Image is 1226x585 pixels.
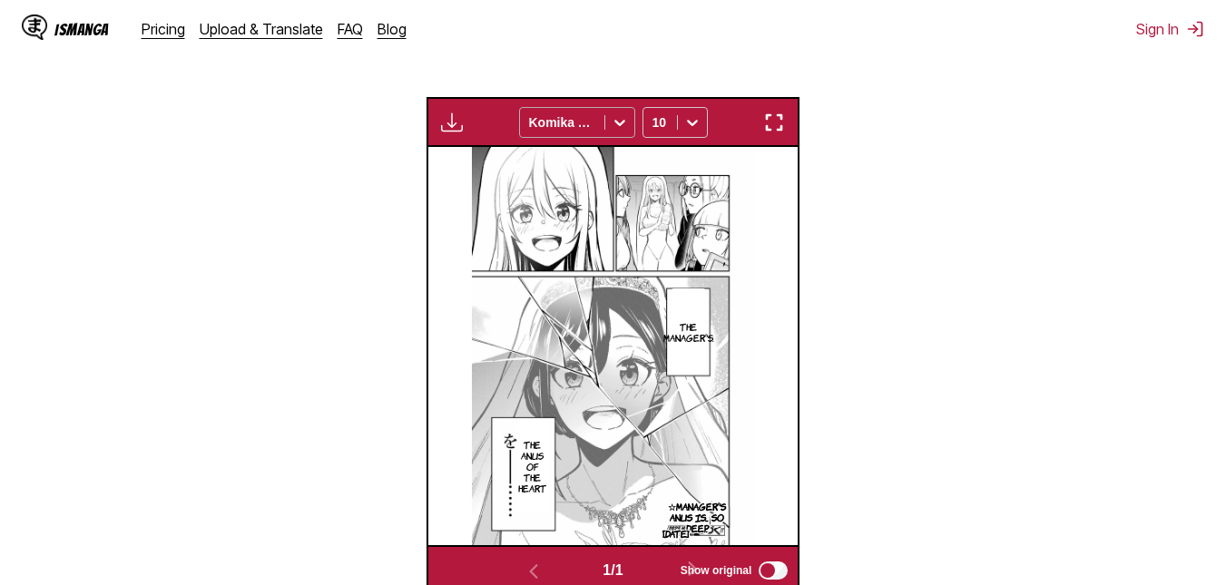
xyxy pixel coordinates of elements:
button: Sign In [1136,20,1204,38]
input: Show original [759,561,788,580]
p: The anus of the heart [515,435,550,497]
img: Enter fullscreen [763,112,785,133]
a: IsManga LogoIsManga [22,15,142,44]
span: Show original [681,564,752,577]
p: ☆Manager's anus is... so deep. [661,497,735,537]
p: The manager's. [660,317,718,346]
p: [DATE] [659,524,692,542]
span: 1 / 1 [603,562,623,579]
img: Manga Panel [472,147,754,545]
a: Upload & Translate [200,20,323,38]
div: IsManga [54,21,109,38]
a: Pricing [142,20,185,38]
a: Blog [378,20,407,38]
img: Previous page [523,561,544,582]
img: Sign out [1186,20,1204,38]
img: Download translated images [441,112,463,133]
img: IsManga Logo [22,15,47,40]
a: FAQ [338,20,363,38]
